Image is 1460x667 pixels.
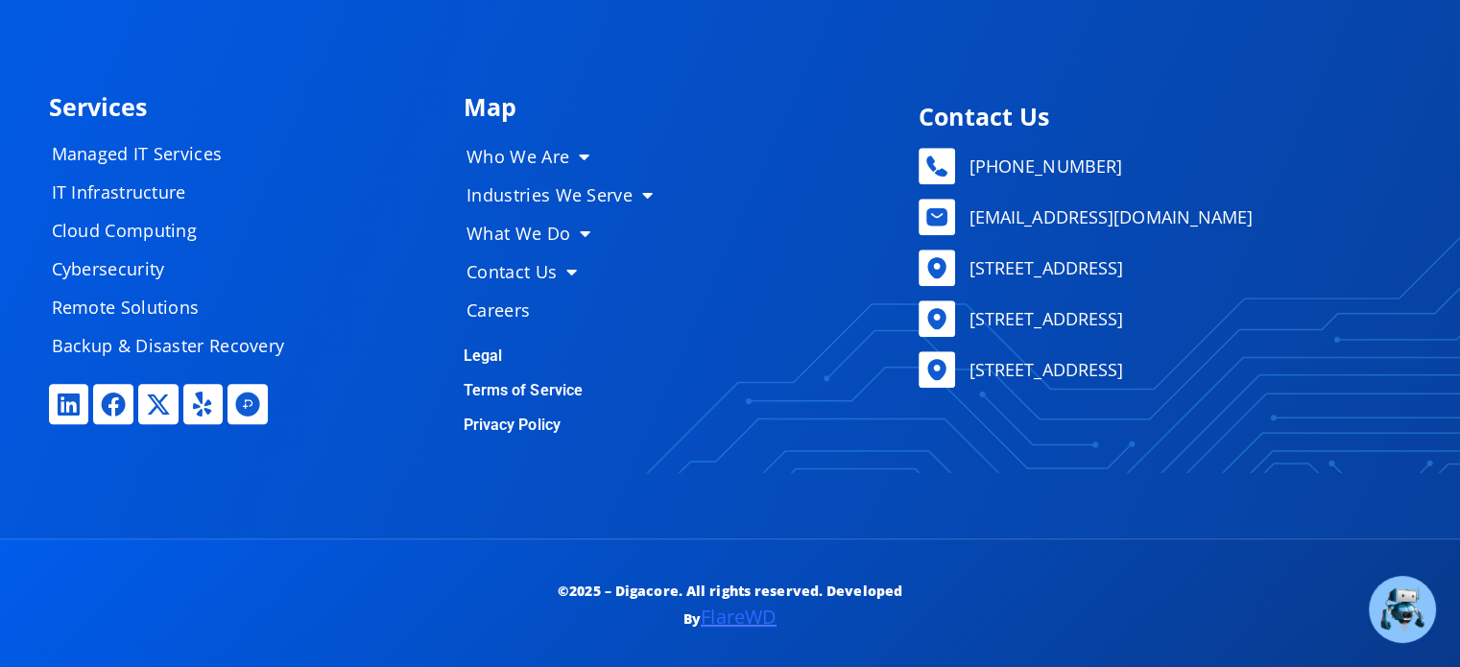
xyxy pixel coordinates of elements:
a: Contact Us [447,252,687,291]
a: Privacy Policy [464,416,561,434]
a: Who We Are [447,137,687,176]
a: IT Infrastructure [33,173,321,211]
p: ©2025 – Digacore. All rights reserved. Developed By [515,578,945,633]
nav: Menu [447,137,687,329]
a: What We Do [447,214,687,252]
a: Cybersecurity [33,250,321,288]
span: [EMAIL_ADDRESS][DOMAIN_NAME] [965,202,1254,231]
a: Remote Solutions [33,288,321,326]
span: [STREET_ADDRESS] [965,253,1124,282]
a: [STREET_ADDRESS] [919,351,1401,388]
a: Backup & Disaster Recovery [33,326,321,365]
h4: Map [464,95,891,119]
span: [STREET_ADDRESS] [965,304,1124,333]
a: [STREET_ADDRESS] [919,300,1401,337]
h4: Contact Us [919,105,1401,129]
span: [STREET_ADDRESS] [965,355,1124,384]
a: [EMAIL_ADDRESS][DOMAIN_NAME] [919,199,1401,235]
a: Managed IT Services [33,134,321,173]
a: [PHONE_NUMBER] [919,148,1401,184]
nav: Menu [33,134,321,365]
h4: Services [49,95,444,119]
a: [STREET_ADDRESS] [919,250,1401,286]
a: Cloud Computing [33,211,321,250]
a: Legal [464,346,503,365]
a: Careers [447,291,687,329]
a: Terms of Service [464,381,584,399]
a: Industries We Serve [447,176,687,214]
a: FlareWD [701,604,777,630]
span: [PHONE_NUMBER] [965,152,1122,180]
